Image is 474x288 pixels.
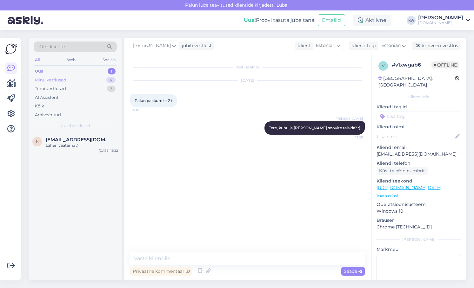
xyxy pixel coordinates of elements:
p: Operatsioonisüsteem [377,201,461,208]
span: k [36,139,39,144]
p: [EMAIL_ADDRESS][DOMAIN_NAME] [377,151,461,157]
span: Estonian [381,42,401,49]
p: Kliendi nimi [377,124,461,130]
div: Lähen vaatama :) [46,143,118,148]
div: Uus [35,68,43,74]
span: Offline [431,61,459,68]
span: 17:28 [339,135,363,140]
div: Klient [295,42,310,49]
p: Brauser [377,217,461,224]
p: Kliendi tag'id [377,104,461,110]
button: Emailid [318,14,345,26]
div: Arhiveeritud [35,112,61,118]
p: Windows 10 [377,208,461,214]
span: Uued vestlused [61,123,90,129]
div: Proovi tasuta juba täna: [244,16,315,24]
span: Otsi kliente [39,43,65,50]
div: Socials [101,56,117,64]
div: [DATE] [130,78,365,83]
div: Küsi telefoninumbrit [377,167,428,175]
div: 4 [106,77,116,83]
p: Kliendi telefon [377,160,461,167]
div: Kõik [35,103,44,109]
div: Web [66,56,77,64]
input: Lisa tag [377,112,461,121]
span: v [382,63,384,68]
input: Lisa nimi [377,133,454,140]
div: Minu vestlused [35,77,66,83]
p: Vaata edasi ... [377,193,461,199]
span: Palun pakkumist 2 t [135,98,173,103]
b: Uus! [244,17,256,23]
a: [URL][DOMAIN_NAME][DATE] [377,185,441,190]
div: Tiimi vestlused [35,86,66,92]
span: [PERSON_NAME] [336,116,363,121]
span: Tere, kuhu ja [PERSON_NAME] soovite reisida? :) [269,125,360,130]
p: Kliendi email [377,144,461,151]
div: 1 [108,68,116,74]
div: Aktiivne [353,15,391,26]
div: [PERSON_NAME] [377,237,461,242]
p: Chrome [TECHNICAL_ID] [377,224,461,230]
div: [DATE] 16:22 [99,148,118,153]
img: Askly Logo [5,43,17,55]
div: Arhiveeri vestlus [412,42,461,50]
div: [DOMAIN_NAME] [418,20,463,25]
span: kristaviigimae@gmail.com [46,137,112,143]
span: Estonian [316,42,335,49]
div: All [34,56,41,64]
div: KA [407,16,416,25]
div: Vestlus algas [130,64,365,70]
div: Kliendi info [377,94,461,100]
div: Klienditugi [349,42,376,49]
span: [PERSON_NAME] [133,42,171,49]
span: Luba [275,2,289,8]
div: juhib vestlust [179,42,212,49]
p: Klienditeekond [377,178,461,184]
a: [PERSON_NAME][DOMAIN_NAME] [418,15,470,25]
div: [GEOGRAPHIC_DATA], [GEOGRAPHIC_DATA] [378,75,455,88]
div: Privaatne kommentaar [130,267,192,276]
div: # v1xwgab6 [392,61,431,69]
p: Märkmed [377,246,461,253]
div: 3 [107,86,116,92]
div: AI Assistent [35,94,58,101]
div: [PERSON_NAME] [418,15,463,20]
span: Saada [344,268,362,274]
span: 17:10 [132,108,156,112]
